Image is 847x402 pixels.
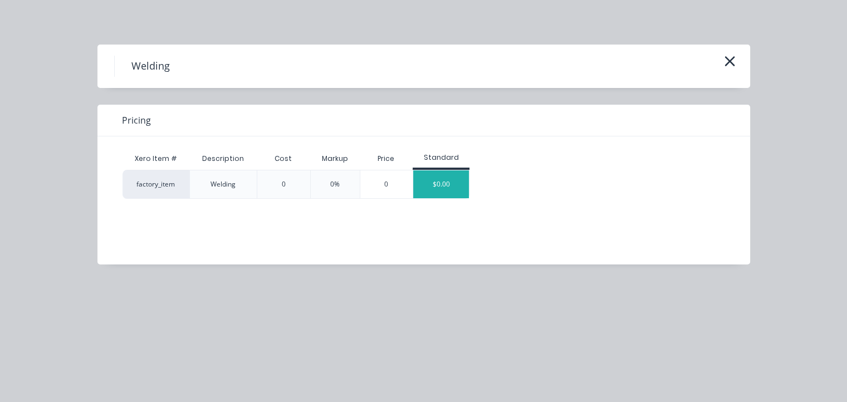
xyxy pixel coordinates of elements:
div: Xero Item # [123,148,189,170]
div: Cost [257,148,310,170]
div: $0.00 [413,170,469,198]
div: 0% [330,179,340,189]
div: factory_item [123,170,189,199]
div: 0 [360,170,413,198]
div: 0 [282,179,286,189]
div: Markup [310,148,360,170]
div: Standard [413,153,469,163]
div: Welding [210,179,236,189]
div: Description [193,145,253,173]
h4: Welding [114,56,187,77]
span: Pricing [122,114,151,127]
div: Price [360,148,413,170]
